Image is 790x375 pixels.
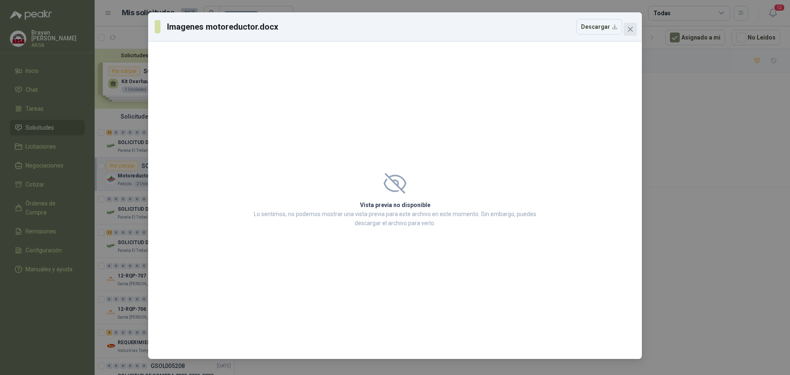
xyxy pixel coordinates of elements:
[167,21,279,33] h3: Imagenes motoreductor.docx
[251,210,539,228] p: Lo sentimos, no podemos mostrar una vista previa para este archivo en este momento. Sin embargo, ...
[576,19,622,35] button: Descargar
[627,26,634,33] span: close
[251,200,539,210] h2: Vista previa no disponible
[624,23,637,36] button: Close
